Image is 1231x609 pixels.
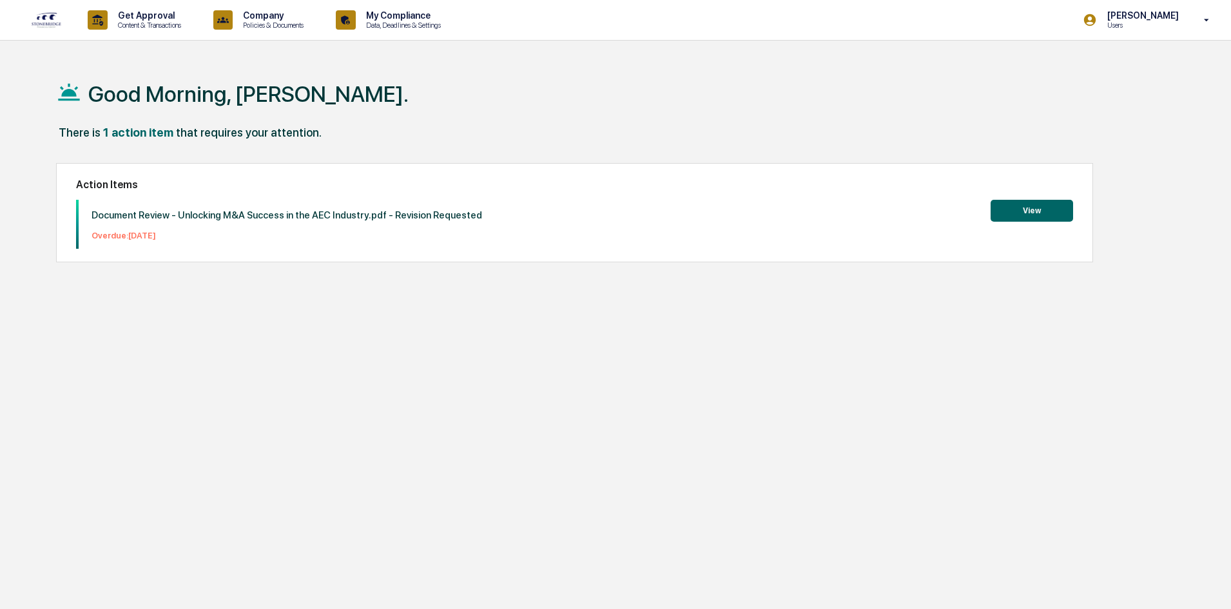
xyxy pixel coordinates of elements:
[92,231,482,240] p: Overdue: [DATE]
[59,126,101,139] div: There is
[1097,21,1185,30] p: Users
[356,10,447,21] p: My Compliance
[356,21,447,30] p: Data, Deadlines & Settings
[108,21,188,30] p: Content & Transactions
[108,10,188,21] p: Get Approval
[991,200,1073,222] button: View
[88,81,409,107] h1: Good Morning, [PERSON_NAME].
[103,126,173,139] div: 1 action item
[233,10,310,21] p: Company
[233,21,310,30] p: Policies & Documents
[76,179,1073,191] h2: Action Items
[991,204,1073,216] a: View
[92,209,482,221] p: Document Review - Unlocking M&A Success in the AEC Industry.pdf - Revision Requested
[176,126,322,139] div: that requires your attention.
[1097,10,1185,21] p: [PERSON_NAME]
[31,12,62,28] img: logo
